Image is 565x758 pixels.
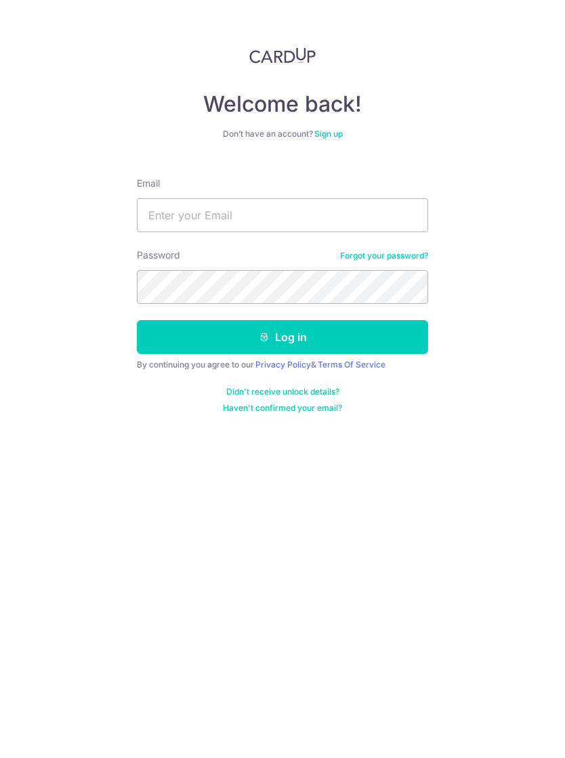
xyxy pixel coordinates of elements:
label: Email [137,177,160,190]
div: Don’t have an account? [137,129,428,139]
a: Terms Of Service [318,359,385,370]
a: Forgot your password? [340,250,428,261]
a: Haven't confirmed your email? [223,403,342,414]
label: Password [137,248,180,262]
h4: Welcome back! [137,91,428,118]
button: Log in [137,320,428,354]
div: By continuing you agree to our & [137,359,428,370]
a: Didn't receive unlock details? [226,386,339,397]
a: Privacy Policy [255,359,311,370]
img: CardUp Logo [249,47,316,64]
input: Enter your Email [137,198,428,232]
a: Sign up [314,129,343,139]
